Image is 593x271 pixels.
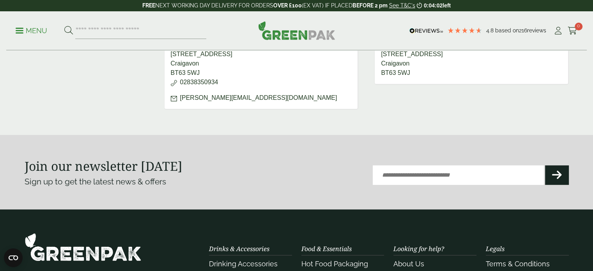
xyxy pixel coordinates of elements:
address: [PERSON_NAME] Kestrel Foods Ltd Kestrel Foods Ltd [STREET_ADDRESS] Craigavon BT63 5WJ [164,15,358,110]
a: Menu [16,26,47,34]
img: GreenPak Supplies [25,233,142,261]
a: Drinking Accessories [209,260,278,268]
i: Cart [568,27,577,35]
i: My Account [553,27,563,35]
span: Based on [495,27,519,34]
span: left [443,2,451,9]
button: Open CMP widget [4,248,23,267]
span: reviews [527,27,546,34]
strong: BEFORE 2 pm [352,2,388,9]
a: 0 [568,25,577,37]
img: REVIEWS.io [409,28,443,34]
img: GreenPak Supplies [258,21,335,40]
a: Hot Food Packaging [301,260,368,268]
span: 216 [519,27,527,34]
p: Menu [16,26,47,35]
span: 0:04:02 [424,2,443,9]
strong: FREE [142,2,155,9]
div: 4.79 Stars [447,27,482,34]
a: About Us [393,260,424,268]
span: 0 [575,23,582,30]
p: [PERSON_NAME][EMAIL_ADDRESS][DOMAIN_NAME] [171,93,351,103]
span: 4.8 [486,27,495,34]
p: Sign up to get the latest news & offers [25,175,269,188]
a: Terms & Conditions [486,260,550,268]
a: See T&C's [389,2,415,9]
p: 02838350934 [171,78,351,87]
strong: OVER £100 [273,2,302,9]
strong: Join our newsletter [DATE] [25,158,182,174]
